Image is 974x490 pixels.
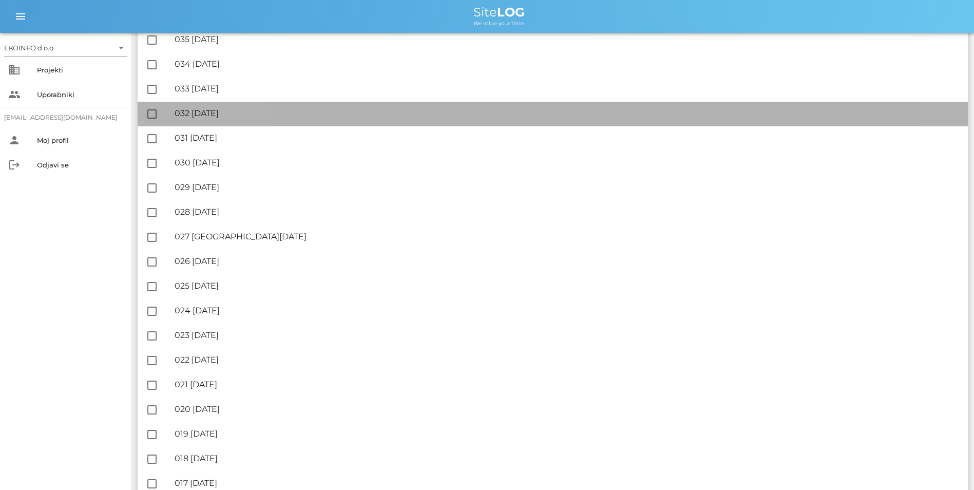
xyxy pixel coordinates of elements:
[175,478,960,488] div: 017 [DATE]
[175,306,960,315] div: 024 [DATE]
[175,34,960,44] div: 035 [DATE]
[827,379,974,490] iframe: Chat Widget
[175,182,960,192] div: 029 [DATE]
[175,133,960,143] div: 031 [DATE]
[8,159,21,171] i: logout
[37,161,123,169] div: Odjavi se
[8,64,21,76] i: business
[175,256,960,266] div: 026 [DATE]
[827,379,974,490] div: Pripomoček za klepet
[115,42,127,54] i: arrow_drop_down
[175,59,960,69] div: 034 [DATE]
[175,281,960,291] div: 025 [DATE]
[175,355,960,365] div: 022 [DATE]
[4,43,53,52] div: EKOINFO d.o.o
[175,108,960,118] div: 032 [DATE]
[8,88,21,101] i: people
[473,20,525,27] span: We value your time.
[497,5,525,20] b: LOG
[175,429,960,439] div: 019 [DATE]
[37,90,123,99] div: Uporabniki
[37,136,123,144] div: Moj profil
[175,158,960,167] div: 030 [DATE]
[473,5,525,20] span: Site
[175,232,960,241] div: 027 [GEOGRAPHIC_DATA][DATE]
[175,404,960,414] div: 020 [DATE]
[175,84,960,93] div: 033 [DATE]
[175,330,960,340] div: 023 [DATE]
[4,40,127,56] div: EKOINFO d.o.o
[14,10,27,23] i: menu
[37,66,123,74] div: Projekti
[175,380,960,389] div: 021 [DATE]
[8,134,21,146] i: person
[175,454,960,463] div: 018 [DATE]
[175,207,960,217] div: 028 [DATE]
